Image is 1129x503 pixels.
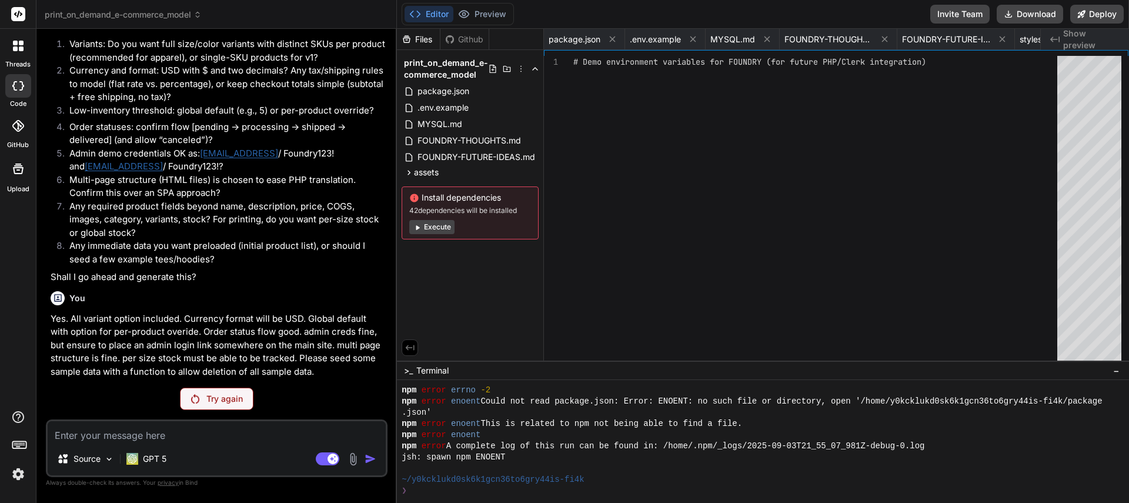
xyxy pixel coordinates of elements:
[409,192,531,204] span: Install dependencies
[451,396,480,407] span: enoent
[60,200,385,240] li: Any required product fields beyond name, description, price, COGS, images, category, variants, st...
[422,396,446,407] span: error
[422,441,446,452] span: error
[60,38,385,64] li: Variants: Do you want full size/color variants with distinct SKUs per product (recommended for ap...
[60,64,385,104] li: Currency and format: USD with $ and two decimals? Any tax/shipping rules to model (flat rate vs. ...
[630,34,681,45] span: .env.example
[1070,5,1124,24] button: Deploy
[60,147,385,174] li: Admin demo credentials OK as: / Foundry123! and / Foundry123!?
[440,34,489,45] div: Github
[206,393,243,405] p: Try again
[422,418,446,429] span: error
[402,418,416,429] span: npm
[158,479,179,486] span: privacy
[402,385,416,396] span: npm
[422,429,446,441] span: error
[544,56,558,68] div: 1
[405,6,453,22] button: Editor
[200,148,278,159] a: [EMAIL_ADDRESS]
[409,206,531,215] span: 42 dependencies will be installed
[60,174,385,200] li: Multi-page structure (HTML files) is chosen to ease PHP translation. Confirm this over an SPA app...
[60,239,385,266] li: Any immediate data you want preloaded (initial product list), or should I seed a few example tees...
[1111,361,1122,380] button: −
[60,121,385,147] li: Order statuses: confirm flow [pending → processing → shipped → delivered] (and allow “canceled”)?
[416,117,463,131] span: MYSQL.md
[409,220,455,234] button: Execute
[60,104,385,121] li: Low-inventory threshold: global default (e.g., 5) or per-product override?
[422,385,446,396] span: error
[416,134,522,148] span: FOUNDRY-THOUGHTS.md
[46,477,388,488] p: Always double-check its answers. Your in Bind
[480,396,1102,407] span: Could not read package.json: Error: ENOENT: no such file or directory, open '/home/y0kcklukd0sk6k...
[809,56,926,67] span: re PHP/Clerk integration)
[1020,34,1057,45] span: styles.css
[416,150,536,164] span: FOUNDRY-FUTURE-IDEAS.md
[7,140,29,150] label: GitHub
[549,34,600,45] span: package.json
[710,34,755,45] span: MYSQL.md
[451,385,476,396] span: errno
[416,101,470,115] span: .env.example
[69,292,85,304] h6: You
[1063,28,1120,51] span: Show preview
[453,6,511,22] button: Preview
[902,34,990,45] span: FOUNDRY-FUTURE-IDEAS.md
[402,429,416,441] span: npm
[930,5,990,24] button: Invite Team
[45,9,202,21] span: print_on_demand_e-commerce_model
[446,441,925,452] span: A complete log of this run can be found in: /home/.npm/_logs/2025-09-03T21_55_07_981Z-debug-0.log
[51,271,385,284] p: Shall I go ahead and generate this?
[346,452,360,466] img: attachment
[416,84,470,98] span: package.json
[5,59,31,69] label: threads
[143,453,166,465] p: GPT 5
[404,57,488,81] span: print_on_demand_e-commerce_model
[402,441,416,452] span: npm
[1113,365,1120,377] span: −
[402,407,431,418] span: .json'
[402,474,584,485] span: ~/y0kcklukd0sk6k1gcn36to6gry44is-fi4k
[480,418,742,429] span: This is related to npm not being able to find a file.
[397,34,440,45] div: Files
[416,365,449,377] span: Terminal
[365,453,376,465] img: icon
[997,5,1063,24] button: Download
[784,34,873,45] span: FOUNDRY-THOUGHTS.md
[85,161,163,172] a: [EMAIL_ADDRESS]
[104,454,114,464] img: Pick Models
[402,485,406,497] span: ❯
[402,452,505,463] span: jsh: spawn npm ENOENT
[451,429,480,441] span: enoent
[451,418,480,429] span: enoent
[10,99,26,109] label: code
[480,385,490,396] span: -2
[8,464,28,484] img: settings
[573,56,809,67] span: # Demo environment variables for FOUNDRY (for futu
[414,166,439,178] span: assets
[51,312,385,379] p: Yes. All variant option included. Currency format will be USD. Global default with option for per...
[74,453,101,465] p: Source
[404,365,413,377] span: >_
[7,184,29,194] label: Upload
[126,453,138,465] img: GPT 5
[402,396,416,407] span: npm
[191,394,199,404] img: Retry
